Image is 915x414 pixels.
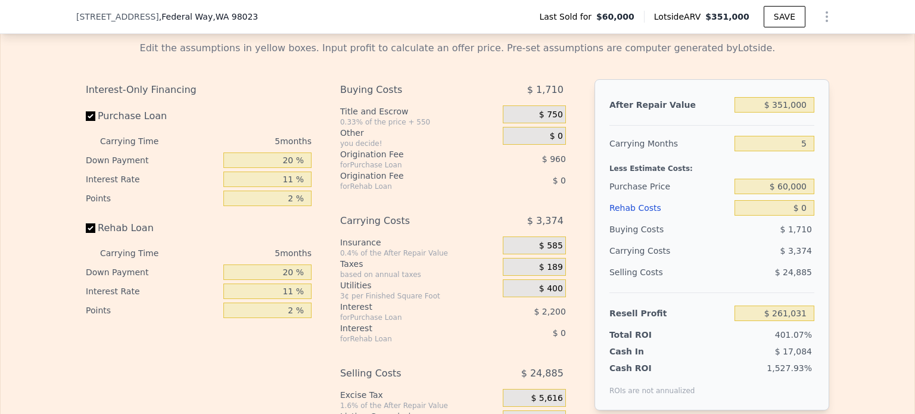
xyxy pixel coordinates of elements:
[596,11,634,23] span: $60,000
[609,133,730,154] div: Carrying Months
[609,362,695,374] div: Cash ROI
[815,5,839,29] button: Show Options
[340,105,498,117] div: Title and Escrow
[609,197,730,219] div: Rehab Costs
[340,279,498,291] div: Utilities
[340,301,473,313] div: Interest
[340,334,473,344] div: for Rehab Loan
[539,11,596,23] span: Last Sold for
[340,127,498,139] div: Other
[340,322,473,334] div: Interest
[86,263,219,282] div: Down Payment
[767,363,812,373] span: 1,527.93%
[775,330,812,340] span: 401.07%
[86,79,312,101] div: Interest-Only Financing
[553,176,566,185] span: $ 0
[609,303,730,324] div: Resell Profit
[539,284,563,294] span: $ 400
[86,217,219,239] label: Rehab Loan
[521,363,564,384] span: $ 24,885
[609,176,730,197] div: Purchase Price
[775,267,812,277] span: $ 24,885
[182,244,312,263] div: 5 months
[780,246,812,256] span: $ 3,374
[86,41,829,55] div: Edit the assumptions in yellow boxes. Input profit to calculate an offer price. Pre-set assumptio...
[86,111,95,121] input: Purchase Loan
[340,182,473,191] div: for Rehab Loan
[182,132,312,151] div: 5 months
[527,210,564,232] span: $ 3,374
[654,11,705,23] span: Lotside ARV
[542,154,566,164] span: $ 960
[775,347,812,356] span: $ 17,084
[531,393,562,404] span: $ 5,616
[340,270,498,279] div: based on annual taxes
[76,11,159,23] span: [STREET_ADDRESS]
[86,105,219,127] label: Purchase Loan
[609,94,730,116] div: After Repair Value
[340,160,473,170] div: for Purchase Loan
[213,12,258,21] span: , WA 98023
[100,244,178,263] div: Carrying Time
[340,170,473,182] div: Origination Fee
[340,248,498,258] div: 0.4% of the After Repair Value
[340,148,473,160] div: Origination Fee
[764,6,805,27] button: SAVE
[609,219,730,240] div: Buying Costs
[534,307,565,316] span: $ 2,200
[340,313,473,322] div: for Purchase Loan
[609,345,684,357] div: Cash In
[539,241,563,251] span: $ 585
[340,401,498,410] div: 1.6% of the After Repair Value
[609,374,695,396] div: ROIs are not annualized
[340,117,498,127] div: 0.33% of the price + 550
[780,225,812,234] span: $ 1,710
[86,223,95,233] input: Rehab Loan
[553,328,566,338] span: $ 0
[340,363,473,384] div: Selling Costs
[539,110,563,120] span: $ 750
[86,151,219,170] div: Down Payment
[340,236,498,248] div: Insurance
[86,189,219,208] div: Points
[539,262,563,273] span: $ 189
[340,258,498,270] div: Taxes
[340,389,498,401] div: Excise Tax
[159,11,258,23] span: , Federal Way
[340,139,498,148] div: you decide!
[609,154,814,176] div: Less Estimate Costs:
[609,262,730,283] div: Selling Costs
[86,301,219,320] div: Points
[100,132,178,151] div: Carrying Time
[550,131,563,142] span: $ 0
[86,170,219,189] div: Interest Rate
[86,282,219,301] div: Interest Rate
[340,210,473,232] div: Carrying Costs
[609,329,684,341] div: Total ROI
[527,79,564,101] span: $ 1,710
[340,291,498,301] div: 3¢ per Finished Square Foot
[609,240,684,262] div: Carrying Costs
[705,12,749,21] span: $351,000
[340,79,473,101] div: Buying Costs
